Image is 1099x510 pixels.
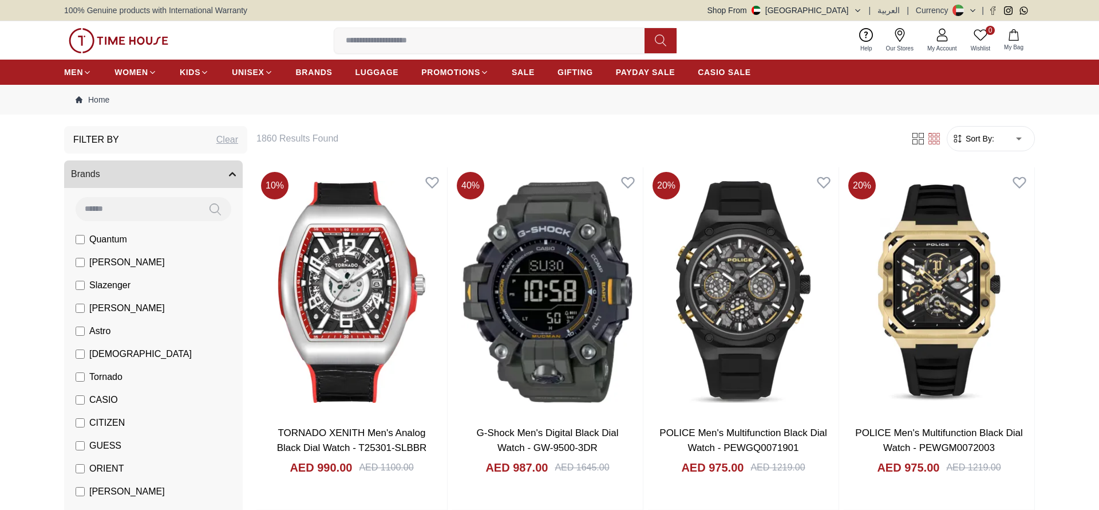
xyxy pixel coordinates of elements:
img: POLICE Men's Multifunction Black Dial Watch - PEWGQ0071901 [648,167,839,417]
span: Wishlist [966,44,995,53]
span: Help [856,44,877,53]
span: 20 % [653,172,680,199]
h3: Filter By [73,133,119,147]
span: Astro [89,324,110,338]
div: AED 1100.00 [359,461,413,474]
span: Slazenger [89,278,131,292]
input: CASIO [76,395,85,405]
span: My Bag [999,43,1028,52]
span: [PERSON_NAME] [89,485,165,499]
span: My Account [923,44,962,53]
a: Home [76,94,109,105]
a: 0Wishlist [964,26,997,55]
button: My Bag [997,27,1030,54]
span: | [869,5,871,16]
input: Astro [76,327,85,336]
span: KIDS [180,66,200,78]
h4: AED 975.00 [877,460,939,476]
a: PAYDAY SALE [616,62,675,83]
span: PAYDAY SALE [616,66,675,78]
button: Shop From[GEOGRAPHIC_DATA] [707,5,862,16]
a: TORNADO XENITH Men's Analog Black Dial Watch - T25301-SLBBR [277,427,427,453]
a: BRANDS [296,62,333,83]
h4: AED 987.00 [485,460,548,476]
img: POLICE Men's Multifunction Black Dial Watch - PEWGM0072003 [844,167,1034,417]
span: GIFTING [558,66,593,78]
span: MEN [64,66,83,78]
a: MEN [64,62,92,83]
a: Help [853,26,879,55]
a: POLICE Men's Multifunction Black Dial Watch - PEWGM0072003 [855,427,1022,453]
div: Currency [916,5,953,16]
a: PROMOTIONS [421,62,489,83]
span: 10 % [261,172,288,199]
nav: Breadcrumb [64,85,1035,115]
a: POLICE Men's Multifunction Black Dial Watch - PEWGQ0071901 [659,427,827,453]
input: [PERSON_NAME] [76,304,85,313]
span: 0 [986,26,995,35]
span: Brands [71,167,100,181]
div: AED 1219.00 [750,461,805,474]
span: GUESS [89,439,121,453]
span: [DEMOGRAPHIC_DATA] [89,347,192,361]
span: PROMOTIONS [421,66,480,78]
span: CASIO SALE [698,66,751,78]
span: [PERSON_NAME] [89,256,165,269]
span: UNISEX [232,66,264,78]
a: UNISEX [232,62,272,83]
h6: 1860 Results Found [256,132,896,146]
img: G-Shock Men's Digital Black Dial Watch - GW-9500-3DR [452,167,643,417]
img: United Arab Emirates [752,6,761,15]
a: GIFTING [558,62,593,83]
span: WOMEN [114,66,148,78]
input: CITIZEN [76,418,85,427]
button: Sort By: [952,133,994,144]
span: [PERSON_NAME] [89,301,165,315]
span: ORIENT [89,462,124,476]
input: ORIENT [76,464,85,473]
h4: AED 975.00 [681,460,744,476]
input: [PERSON_NAME] [76,258,85,267]
span: CASIO [89,393,118,407]
img: ... [69,28,168,53]
a: Instagram [1004,6,1013,15]
a: G-Shock Men's Digital Black Dial Watch - GW-9500-3DR [477,427,619,453]
span: CITIZEN [89,416,125,430]
a: CASIO SALE [698,62,751,83]
span: Tornado [89,370,122,384]
div: Clear [216,133,238,147]
button: العربية [877,5,900,16]
a: KIDS [180,62,209,83]
h4: AED 990.00 [290,460,352,476]
input: [PERSON_NAME] [76,487,85,496]
span: Sort By: [963,133,994,144]
div: AED 1645.00 [555,461,609,474]
span: 20 % [848,172,876,199]
span: LUGGAGE [355,66,399,78]
div: AED 1219.00 [946,461,1001,474]
a: WOMEN [114,62,157,83]
span: | [982,5,984,16]
span: | [907,5,909,16]
input: GUESS [76,441,85,450]
input: Tornado [76,372,85,382]
span: 40 % [457,172,484,199]
a: Facebook [989,6,997,15]
input: [DEMOGRAPHIC_DATA] [76,350,85,359]
input: Quantum [76,235,85,244]
span: 100% Genuine products with International Warranty [64,5,247,16]
a: SALE [512,62,535,83]
span: Our Stores [881,44,918,53]
button: Brands [64,160,243,188]
input: Slazenger [76,281,85,290]
span: BRANDS [296,66,333,78]
span: Quantum [89,233,127,246]
a: Whatsapp [1019,6,1028,15]
span: SALE [512,66,535,78]
img: TORNADO XENITH Men's Analog Black Dial Watch - T25301-SLBBR [256,167,447,417]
